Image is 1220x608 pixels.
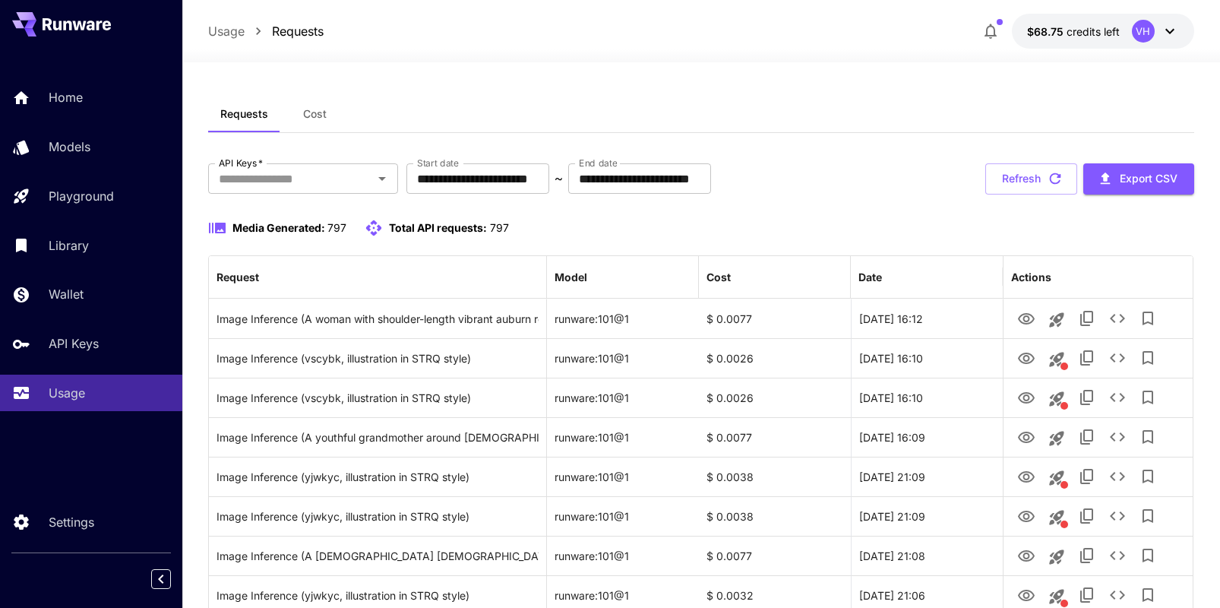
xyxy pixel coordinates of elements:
button: Launch in playground [1041,423,1072,454]
span: $68.75 [1027,25,1067,38]
div: Actions [1011,271,1051,283]
p: Usage [49,384,85,402]
button: Copy TaskUUID [1072,303,1102,334]
div: runware:101@1 [547,299,699,338]
button: View [1011,342,1041,373]
div: runware:101@1 [547,417,699,457]
button: View [1011,500,1041,531]
button: See details [1102,303,1133,334]
div: Click to copy prompt [217,378,538,417]
button: Collapse sidebar [151,569,171,589]
div: runware:101@1 [547,496,699,536]
button: Add to library [1133,382,1163,413]
div: Model [555,271,587,283]
a: Usage [208,22,245,40]
button: This request includes a reference image. Clicking this will load all other parameters, but for pr... [1041,384,1072,414]
p: ~ [555,169,563,188]
div: $ 0.0077 [699,417,851,457]
button: This request includes a reference image. Clicking this will load all other parameters, but for pr... [1041,463,1072,493]
span: Cost [303,107,327,121]
button: See details [1102,382,1133,413]
div: $ 0.0038 [699,457,851,496]
div: Click to copy prompt [217,458,538,496]
div: 28 Sep, 2025 21:09 [851,457,1003,496]
button: See details [1102,540,1133,571]
button: Export CSV [1083,163,1194,195]
div: $ 0.0026 [699,378,851,417]
div: $ 0.0077 [699,299,851,338]
button: Copy TaskUUID [1072,540,1102,571]
button: Copy TaskUUID [1072,382,1102,413]
button: Open [371,168,393,189]
span: 797 [490,221,509,234]
div: $ 0.0077 [699,536,851,575]
label: End date [579,157,617,169]
button: Launch in playground [1041,305,1072,335]
div: Click to copy prompt [217,537,538,575]
div: 29 Sep, 2025 16:12 [851,299,1003,338]
div: Request [217,271,259,283]
div: 28 Sep, 2025 21:09 [851,496,1003,536]
button: Copy TaskUUID [1072,501,1102,531]
button: Add to library [1133,540,1163,571]
button: Refresh [985,163,1077,195]
button: View [1011,421,1041,452]
button: Launch in playground [1041,542,1072,572]
button: Add to library [1133,461,1163,492]
p: Home [49,88,83,106]
div: Click to copy prompt [217,299,538,338]
div: runware:101@1 [547,457,699,496]
button: Copy TaskUUID [1072,422,1102,452]
div: 29 Sep, 2025 16:10 [851,378,1003,417]
div: VH [1132,20,1155,43]
button: Add to library [1133,343,1163,373]
button: See details [1102,461,1133,492]
button: Copy TaskUUID [1072,461,1102,492]
button: See details [1102,343,1133,373]
button: View [1011,302,1041,334]
p: Models [49,138,90,156]
span: Total API requests: [389,221,487,234]
span: credits left [1067,25,1120,38]
div: 28 Sep, 2025 21:08 [851,536,1003,575]
div: Click to copy prompt [217,497,538,536]
div: $ 0.0038 [699,496,851,536]
label: API Keys [219,157,263,169]
button: See details [1102,501,1133,531]
p: API Keys [49,334,99,353]
span: 797 [327,221,346,234]
button: Add to library [1133,422,1163,452]
a: Requests [272,22,324,40]
button: View [1011,540,1041,571]
span: Media Generated: [232,221,325,234]
div: Cost [706,271,731,283]
button: View [1011,461,1041,492]
p: Settings [49,513,94,531]
span: Requests [220,107,268,121]
button: Copy TaskUUID [1072,343,1102,373]
button: Add to library [1133,303,1163,334]
div: runware:101@1 [547,338,699,378]
div: Click to copy prompt [217,339,538,378]
div: $68.7533 [1027,24,1120,40]
button: View [1011,382,1041,413]
button: This request includes a reference image. Clicking this will load all other parameters, but for pr... [1041,344,1072,375]
button: This request includes a reference image. Clicking this will load all other parameters, but for pr... [1041,502,1072,533]
p: Wallet [49,285,84,303]
nav: breadcrumb [208,22,324,40]
div: Date [858,271,882,283]
div: 29 Sep, 2025 16:09 [851,417,1003,457]
p: Library [49,236,89,255]
div: runware:101@1 [547,536,699,575]
div: Click to copy prompt [217,418,538,457]
button: Add to library [1133,501,1163,531]
div: 29 Sep, 2025 16:10 [851,338,1003,378]
p: Playground [49,187,114,205]
button: See details [1102,422,1133,452]
label: Start date [417,157,459,169]
div: Collapse sidebar [163,565,182,593]
div: runware:101@1 [547,378,699,417]
button: $68.7533VH [1012,14,1194,49]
